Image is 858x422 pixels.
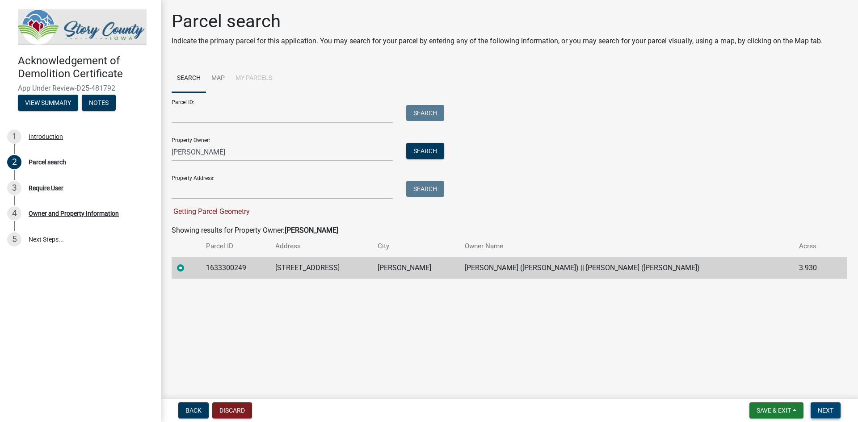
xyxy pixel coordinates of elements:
[459,236,794,257] th: Owner Name
[18,95,78,111] button: View Summary
[18,9,147,45] img: Story County, Iowa
[29,159,66,165] div: Parcel search
[7,181,21,195] div: 3
[206,64,230,93] a: Map
[811,402,841,418] button: Next
[172,207,250,216] span: Getting Parcel Geometry
[757,407,791,414] span: Save & Exit
[82,95,116,111] button: Notes
[270,257,372,279] td: [STREET_ADDRESS]
[172,64,206,93] a: Search
[270,236,372,257] th: Address
[29,185,63,191] div: Require User
[406,181,444,197] button: Search
[172,36,823,46] p: Indicate the primary parcel for this application. You may search for your parcel by entering any ...
[82,100,116,107] wm-modal-confirm: Notes
[285,226,338,234] strong: [PERSON_NAME]
[406,105,444,121] button: Search
[7,232,21,247] div: 5
[201,257,270,279] td: 1633300249
[372,257,460,279] td: [PERSON_NAME]
[794,257,833,279] td: 3.930
[749,402,803,418] button: Save & Exit
[372,236,460,257] th: City
[29,134,63,140] div: Introduction
[7,206,21,221] div: 4
[18,54,154,80] h4: Acknowledgement of Demolition Certificate
[818,407,833,414] span: Next
[794,236,833,257] th: Acres
[7,155,21,169] div: 2
[185,407,202,414] span: Back
[201,236,270,257] th: Parcel ID
[406,143,444,159] button: Search
[18,100,78,107] wm-modal-confirm: Summary
[29,210,119,217] div: Owner and Property Information
[172,225,847,236] div: Showing results for Property Owner:
[172,11,823,32] h1: Parcel search
[459,257,794,279] td: [PERSON_NAME] ([PERSON_NAME]) || [PERSON_NAME] ([PERSON_NAME])
[212,402,252,418] button: Discard
[18,84,143,92] span: App Under Review-D25-481792
[7,130,21,144] div: 1
[178,402,209,418] button: Back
